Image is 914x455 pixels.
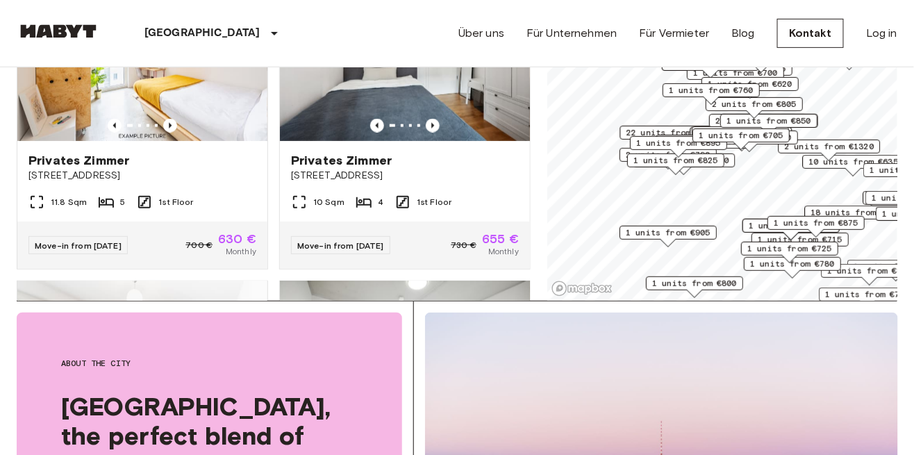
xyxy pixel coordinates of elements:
[28,152,129,169] span: Privates Zimmer
[426,119,440,133] button: Previous image
[551,281,613,297] a: Mapbox logo
[692,129,790,150] div: Map marker
[626,226,711,239] span: 1 units from €905
[777,19,844,48] a: Kontakt
[715,115,800,127] span: 2 units from €655
[417,196,451,208] span: 1st Floor
[226,245,256,258] span: Monthly
[742,219,840,240] div: Map marker
[482,233,519,245] span: 655 €
[744,257,841,279] div: Map marker
[630,136,727,158] div: Map marker
[803,155,905,176] div: Map marker
[825,288,910,301] span: 1 units from €740
[741,242,838,263] div: Map marker
[51,196,87,208] span: 11.8 Sqm
[669,84,754,97] span: 1 units from €760
[626,126,716,139] span: 22 units from €655
[291,169,519,183] span: [STREET_ADDRESS]
[785,140,874,153] span: 2 units from €1320
[758,233,842,246] span: 1 units from €715
[866,25,897,42] a: Log in
[663,83,760,105] div: Map marker
[313,196,344,208] span: 10 Sqm
[218,233,256,245] span: 630 €
[61,357,358,370] span: About the city
[640,154,729,167] span: 1 units from €1200
[662,135,747,148] span: 4 units from €665
[693,67,778,79] span: 1 units from €700
[712,98,797,110] span: 2 units from €805
[163,119,177,133] button: Previous image
[726,115,811,127] span: 1 units from €850
[706,97,803,119] div: Map marker
[620,226,717,247] div: Map marker
[749,220,833,232] span: 1 units from €835
[120,196,125,208] span: 5
[28,169,256,183] span: [STREET_ADDRESS]
[720,114,817,135] div: Map marker
[633,154,718,167] span: 1 units from €825
[297,240,384,251] span: Move-in from [DATE]
[779,140,881,161] div: Map marker
[750,258,835,270] span: 1 units from €780
[701,77,799,99] div: Map marker
[708,78,792,90] span: 1 units from €620
[774,217,858,229] span: 1 units from €875
[636,137,721,149] span: 1 units from €895
[662,57,759,78] div: Map marker
[656,135,753,156] div: Map marker
[620,126,722,147] div: Map marker
[291,152,392,169] span: Privates Zimmer
[690,127,792,149] div: Map marker
[17,24,100,38] img: Habyt
[620,148,717,169] div: Map marker
[827,265,912,277] span: 1 units from €810
[280,281,530,448] img: Marketing picture of unit DE-01-264-005-03H
[627,154,724,175] div: Map marker
[747,242,832,255] span: 1 units from €725
[378,196,383,208] span: 4
[626,149,711,161] span: 2 units from €790
[35,240,122,251] span: Move-in from [DATE]
[692,126,789,148] div: Map marker
[451,239,476,251] span: 730 €
[458,25,504,42] a: Über uns
[811,206,901,219] span: 18 units from €720
[185,239,213,251] span: 700 €
[158,196,193,208] span: 1st Floor
[709,114,806,135] div: Map marker
[707,131,792,144] span: 2 units from €760
[767,216,865,238] div: Map marker
[488,245,519,258] span: Monthly
[526,25,617,42] a: Für Unternehmen
[805,206,907,227] div: Map marker
[144,25,260,42] p: [GEOGRAPHIC_DATA]
[108,119,122,133] button: Previous image
[633,154,736,175] div: Map marker
[646,276,743,298] div: Map marker
[809,156,899,168] span: 10 units from €635
[731,25,755,42] a: Blog
[652,277,737,290] span: 1 units from €800
[698,127,783,140] span: 3 units from €655
[370,119,384,133] button: Previous image
[699,129,783,142] span: 1 units from €705
[17,281,267,448] img: Marketing picture of unit DE-01-08-028-05Q
[639,25,709,42] a: Für Vermieter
